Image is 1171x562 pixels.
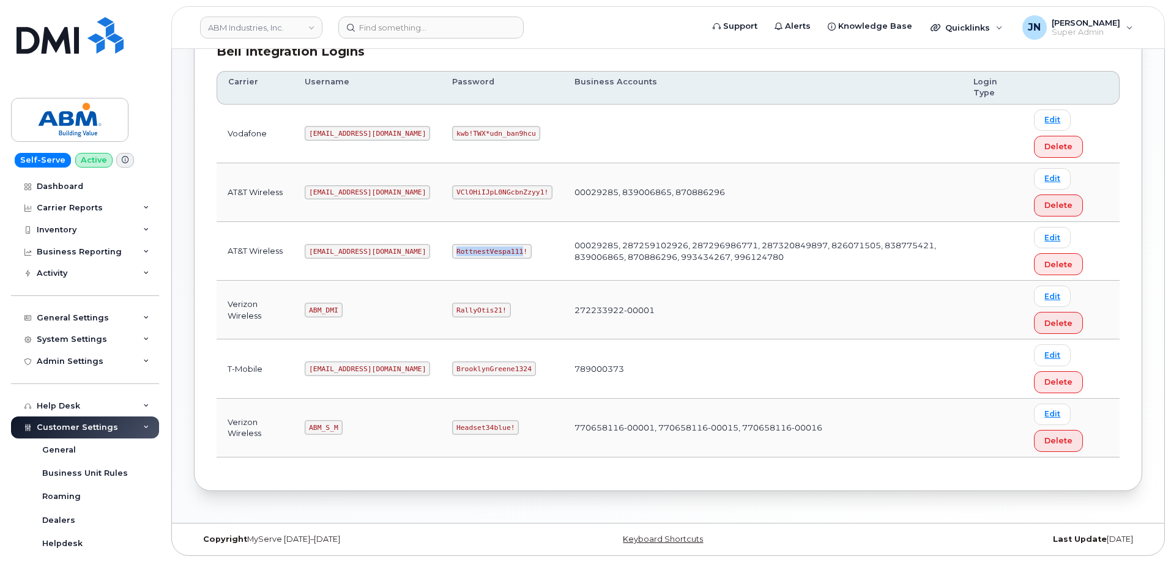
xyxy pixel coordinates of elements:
a: ABM Industries, Inc. [200,17,322,39]
th: Login Type [962,71,1023,105]
code: VClOHiIJpL0NGcbnZzyy1! [452,185,552,200]
span: Delete [1044,259,1072,270]
th: Password [441,71,563,105]
a: Edit [1034,227,1071,248]
code: ABM_S_M [305,420,342,435]
a: Knowledge Base [819,14,921,39]
code: kwb!TWX*udn_ban9hcu [452,126,540,141]
span: JN [1028,20,1041,35]
code: [EMAIL_ADDRESS][DOMAIN_NAME] [305,361,430,376]
span: Delete [1044,317,1072,329]
a: Edit [1034,404,1071,425]
button: Delete [1034,371,1083,393]
a: Keyboard Shortcuts [623,534,703,544]
td: Verizon Wireless [217,399,294,457]
th: Carrier [217,71,294,105]
td: 770658116-00001, 770658116-00015, 770658116-00016 [563,399,962,457]
button: Delete [1034,136,1083,158]
button: Delete [1034,430,1083,452]
span: Super Admin [1052,28,1120,37]
a: Edit [1034,109,1071,131]
a: Support [704,14,766,39]
td: Verizon Wireless [217,281,294,339]
button: Delete [1034,312,1083,334]
th: Username [294,71,441,105]
a: Edit [1034,286,1071,307]
code: [EMAIL_ADDRESS][DOMAIN_NAME] [305,244,430,259]
div: Bell Integration Logins [217,43,1120,61]
a: Alerts [766,14,819,39]
td: 272233922-00001 [563,281,962,339]
span: [PERSON_NAME] [1052,18,1120,28]
span: Delete [1044,376,1072,388]
button: Delete [1034,253,1083,275]
td: AT&T Wireless [217,163,294,222]
span: Delete [1044,141,1072,152]
code: BrooklynGreene1324 [452,361,535,376]
td: 00029285, 287259102926, 287296986771, 287320849897, 826071505, 838775421, 839006865, 870886296, 9... [563,222,962,281]
button: Delete [1034,194,1083,216]
th: Business Accounts [563,71,962,105]
strong: Last Update [1053,534,1107,544]
a: Edit [1034,168,1071,190]
div: MyServe [DATE]–[DATE] [194,534,510,544]
span: Support [723,20,757,32]
span: Alerts [785,20,811,32]
td: AT&T Wireless [217,222,294,281]
div: [DATE] [826,534,1142,544]
code: ABM_DMI [305,303,342,317]
input: Find something... [338,17,524,39]
code: [EMAIL_ADDRESS][DOMAIN_NAME] [305,126,430,141]
a: Edit [1034,344,1071,366]
code: RottnestVespa111! [452,244,532,259]
td: 00029285, 839006865, 870886296 [563,163,962,222]
span: Delete [1044,435,1072,446]
div: Joe Nguyen Jr. [1014,15,1142,40]
strong: Copyright [203,534,247,544]
td: Vodafone [217,105,294,163]
code: [EMAIL_ADDRESS][DOMAIN_NAME] [305,185,430,200]
span: Delete [1044,199,1072,211]
span: Knowledge Base [838,20,912,32]
td: 789000373 [563,339,962,398]
code: RallyOtis21! [452,303,510,317]
div: Quicklinks [922,15,1011,40]
td: T-Mobile [217,339,294,398]
code: Headset34blue! [452,420,519,435]
span: Quicklinks [945,23,990,32]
